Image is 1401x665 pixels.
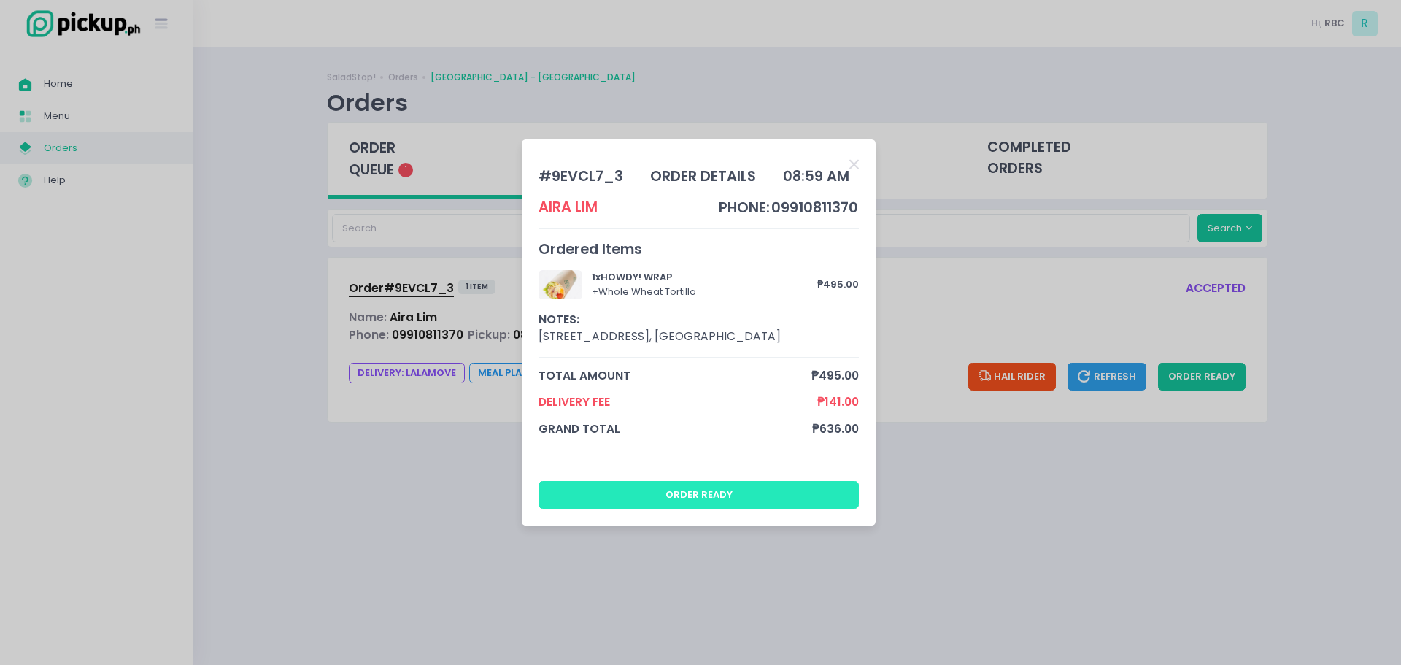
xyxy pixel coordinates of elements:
[539,196,598,218] div: Aira Lim
[817,393,859,410] span: ₱141.00
[783,166,849,187] div: 08:59 AM
[539,239,860,260] div: Ordered Items
[539,420,813,437] span: grand total
[812,420,859,437] span: ₱636.00
[539,166,623,187] div: # 9EVCL7_3
[811,367,859,384] span: ₱495.00
[718,196,771,219] td: phone:
[539,393,818,410] span: Delivery Fee
[771,198,858,218] span: 09910811370
[849,156,859,171] button: Close
[650,166,756,187] div: order details
[539,481,860,509] button: order ready
[539,367,812,384] span: total amount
